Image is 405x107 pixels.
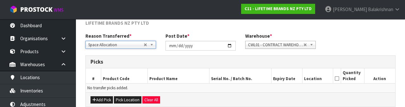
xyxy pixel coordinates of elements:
button: Pick Location [114,96,141,104]
small: WMS [54,7,64,13]
th: Serial No. / Batch No. [209,68,271,83]
th: Expiry Date [271,68,302,83]
span: LIFETIME BRANDS NZ PTY LTD [85,20,149,26]
strong: C11 - LIFETIME BRANDS NZ PTY LTD [245,6,312,11]
input: Post Date [165,41,236,51]
span: Space Allocation [88,41,144,49]
a: C11 - LIFETIME BRANDS NZ PTY LTD [241,4,315,14]
label: Post Date [165,33,190,39]
label: Warehouse [245,33,272,39]
th: # [86,68,101,83]
span: [PERSON_NAME] [333,6,367,12]
button: Clear All [142,96,160,104]
span: ProStock [20,5,53,14]
th: Product Name [147,68,209,83]
th: Quantity Picked [341,68,364,83]
th: Product Code [101,68,148,83]
th: Action [364,68,395,83]
label: Reason Transferred [85,33,132,39]
td: No transfer picks added. [86,83,395,92]
h3: Picks [90,59,390,65]
img: cube-alt.png [9,5,17,13]
button: Add Pick [90,96,113,104]
span: CWL01 - CONTRACT WAREHOUSING [GEOGRAPHIC_DATA] [248,41,303,49]
span: Balakrishnan [368,6,393,12]
th: Location [302,68,333,83]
